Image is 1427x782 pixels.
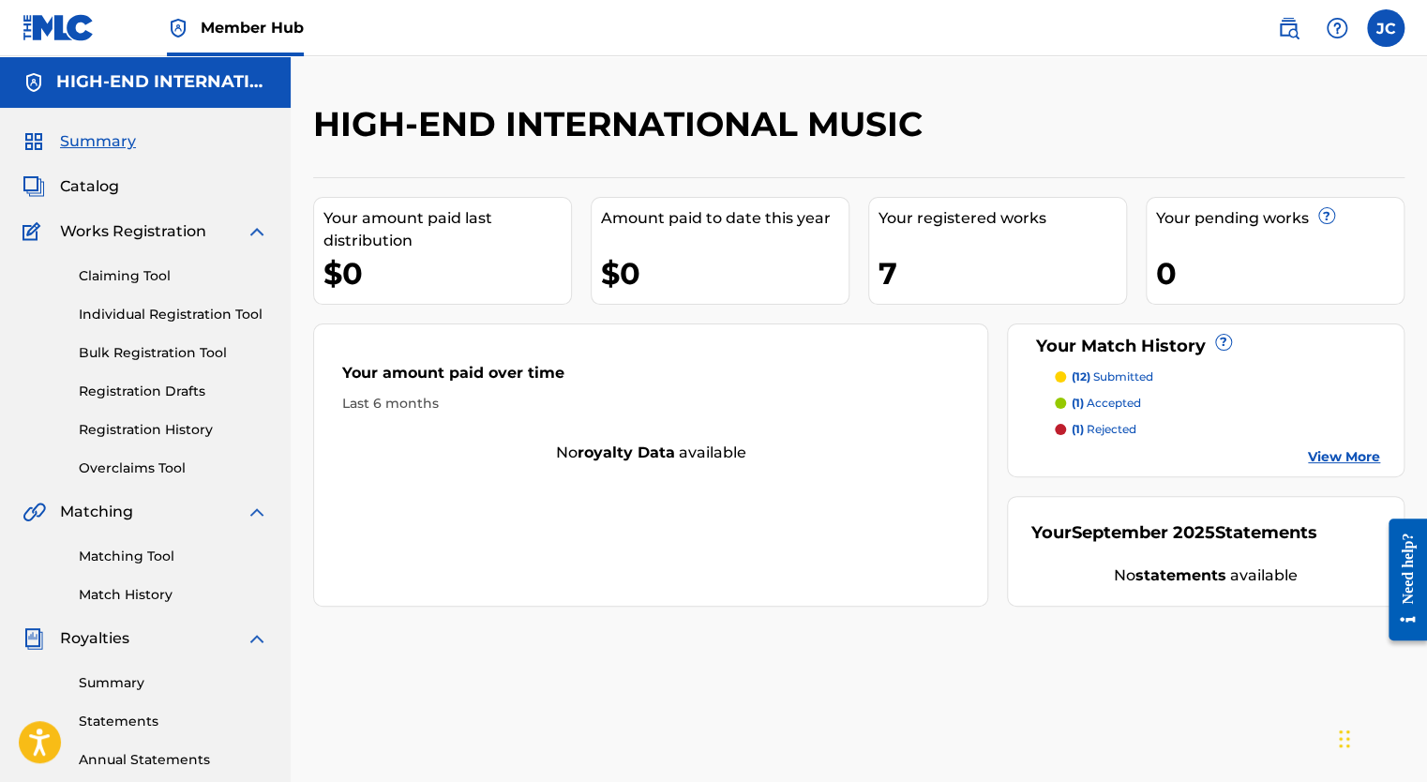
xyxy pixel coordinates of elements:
p: accepted [1072,395,1141,412]
div: No available [314,442,987,464]
div: User Menu [1367,9,1404,47]
img: expand [246,501,268,523]
div: 0 [1156,252,1404,294]
img: Accounts [23,71,45,94]
span: ? [1319,208,1334,223]
a: Annual Statements [79,750,268,770]
h2: HIGH-END INTERNATIONAL MUSIC [313,103,932,145]
a: Statements [79,712,268,731]
div: Your amount paid last distribution [323,207,571,252]
a: Bulk Registration Tool [79,343,268,363]
img: Works Registration [23,220,47,243]
div: No available [1031,564,1380,587]
a: Summary [79,673,268,693]
a: Individual Registration Tool [79,305,268,324]
img: Catalog [23,175,45,198]
span: (1) [1072,396,1084,410]
a: SummarySummary [23,130,136,153]
a: Claiming Tool [79,266,268,286]
p: rejected [1072,421,1136,438]
div: Your registered works [879,207,1126,230]
div: Amount paid to date this year [601,207,849,230]
span: Summary [60,130,136,153]
p: submitted [1072,368,1153,385]
div: $0 [323,252,571,294]
div: Drag [1339,711,1350,767]
span: (12) [1072,369,1090,383]
img: search [1277,17,1299,39]
img: help [1326,17,1348,39]
a: (1) accepted [1055,395,1380,412]
span: Matching [60,501,133,523]
div: Your Match History [1031,334,1380,359]
img: expand [246,627,268,650]
a: Registration Drafts [79,382,268,401]
img: MLC Logo [23,14,95,41]
a: Match History [79,585,268,605]
strong: royalty data [578,444,675,461]
strong: statements [1135,566,1226,584]
div: Last 6 months [342,394,959,414]
a: Registration History [79,420,268,440]
a: CatalogCatalog [23,175,119,198]
img: Top Rightsholder [167,17,189,39]
img: Royalties [23,627,45,650]
div: Your Statements [1031,520,1317,546]
a: Public Search [1269,9,1307,47]
span: (1) [1072,422,1084,436]
span: ? [1216,335,1231,350]
span: Member Hub [201,17,304,38]
img: Matching [23,501,46,523]
div: Your amount paid over time [342,362,959,394]
h5: HIGH-END INTERNATIONAL MUSIC [56,71,268,93]
a: (12) submitted [1055,368,1380,385]
img: expand [246,220,268,243]
span: Catalog [60,175,119,198]
a: Matching Tool [79,547,268,566]
div: Your pending works [1156,207,1404,230]
div: Help [1318,9,1356,47]
a: View More [1308,447,1380,467]
a: (1) rejected [1055,421,1380,438]
span: September 2025 [1072,522,1215,543]
iframe: Resource Center [1374,504,1427,655]
span: Works Registration [60,220,206,243]
a: Overclaims Tool [79,459,268,478]
div: $0 [601,252,849,294]
img: Summary [23,130,45,153]
div: 7 [879,252,1126,294]
span: Royalties [60,627,129,650]
iframe: Chat Widget [1333,692,1427,782]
